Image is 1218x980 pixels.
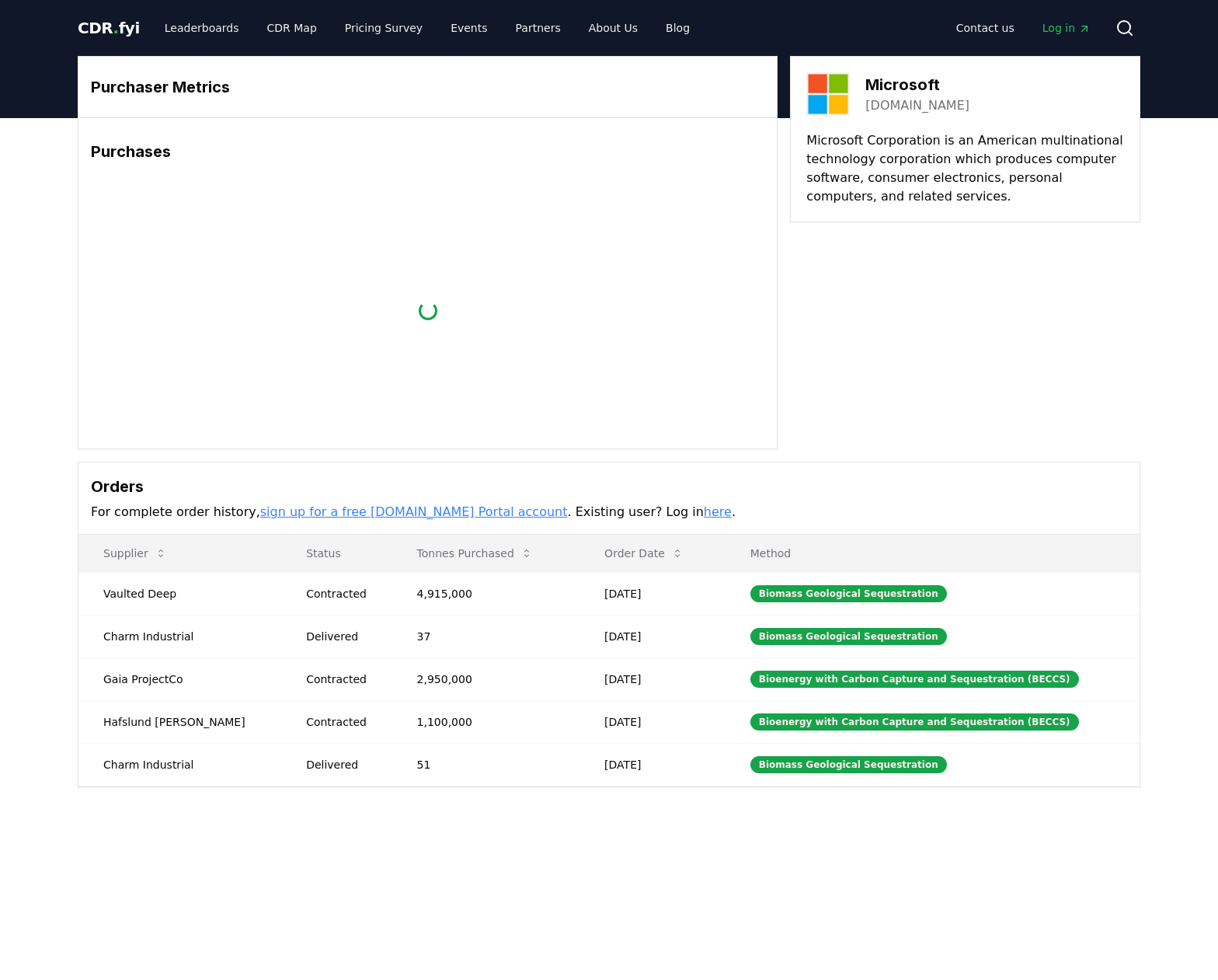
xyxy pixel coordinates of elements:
[294,546,379,561] p: Status
[91,75,764,99] h3: Purchaser Metrics
[392,743,580,786] td: 51
[152,14,252,42] a: Leaderboards
[579,657,726,700] td: [DATE]
[306,714,379,730] div: Contracted
[738,546,1127,561] p: Method
[78,657,281,700] td: Gaia ProjectCo
[1030,14,1103,42] a: Log in
[653,14,702,42] a: Blog
[579,572,726,615] td: [DATE]
[78,19,140,37] span: CDR fyi
[865,96,969,115] a: [DOMAIN_NAME]
[944,14,1027,42] a: Contact us
[260,504,568,519] a: sign up for a free [DOMAIN_NAME] Portal account
[152,14,702,42] nav: Main
[78,17,140,39] a: CDR.fyi
[503,14,573,42] a: Partners
[750,628,947,645] div: Biomass Geological Sequestration
[91,538,179,569] button: Supplier
[306,586,379,602] div: Contracted
[306,629,379,644] div: Delivered
[416,299,438,321] div: loading
[306,757,379,772] div: Delivered
[78,615,281,657] td: Charm Industrial
[306,671,379,687] div: Contracted
[113,19,119,37] span: .
[592,538,696,569] button: Order Date
[1042,20,1091,36] span: Log in
[332,14,435,42] a: Pricing Survey
[78,572,281,615] td: Vaulted Deep
[704,504,732,519] a: here
[944,14,1103,42] nav: Main
[750,671,1079,688] div: Bioenergy with Carbon Capture and Sequestration (BECCS)
[579,700,726,743] td: [DATE]
[750,756,947,773] div: Biomass Geological Sequestration
[579,743,726,786] td: [DATE]
[576,14,650,42] a: About Us
[405,538,545,569] button: Tonnes Purchased
[78,743,281,786] td: Charm Industrial
[750,713,1079,731] div: Bioenergy with Carbon Capture and Sequestration (BECCS)
[392,572,580,615] td: 4,915,000
[579,615,726,657] td: [DATE]
[78,700,281,743] td: Hafslund [PERSON_NAME]
[806,131,1124,206] p: Microsoft Corporation is an American multinational technology corporation which produces computer...
[438,14,499,42] a: Events
[91,475,1127,498] h3: Orders
[91,140,764,163] h3: Purchases
[392,657,580,700] td: 2,950,000
[392,615,580,657] td: 37
[91,503,1127,521] p: For complete order history, . Existing user? Log in .
[865,73,969,96] h3: Microsoft
[392,700,580,743] td: 1,100,000
[806,72,850,116] img: Microsoft-logo
[750,585,947,602] div: Biomass Geological Sequestration
[255,14,329,42] a: CDR Map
